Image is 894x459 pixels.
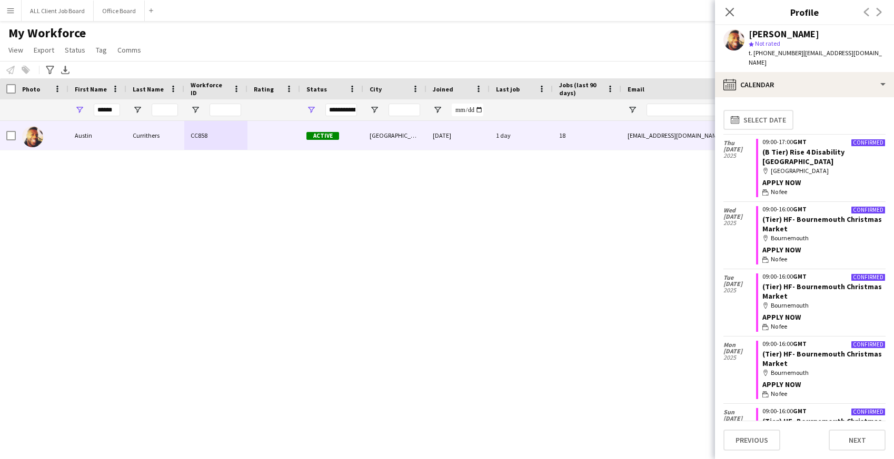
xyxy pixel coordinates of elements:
input: Joined Filter Input [452,104,483,116]
button: Select date [723,110,793,130]
span: 2025 [723,220,756,226]
span: No fee [771,187,787,197]
button: Open Filter Menu [133,105,142,115]
span: Thu [723,140,756,146]
span: Tue [723,274,756,281]
div: Confirmed [851,273,886,281]
button: Next [829,430,886,451]
a: Comms [113,43,145,57]
a: Tag [92,43,111,57]
span: Export [34,45,54,55]
button: Office Board [94,1,145,21]
span: Comms [117,45,141,55]
span: No fee [771,254,787,264]
span: Tag [96,45,107,55]
span: Rating [254,85,274,93]
div: CC858 [184,121,247,150]
input: Email Filter Input [647,104,826,116]
app-action-btn: Advanced filters [44,64,56,76]
input: Last Name Filter Input [152,104,178,116]
div: Calendar [715,72,894,97]
div: 09:00-16:00 [762,408,886,414]
div: Confirmed [851,408,886,416]
a: View [4,43,27,57]
a: (Tier) HF- Bournemouth Christmas Market [762,282,882,301]
div: [PERSON_NAME] [749,29,819,39]
span: City [370,85,382,93]
div: Bournemouth [762,233,886,243]
span: View [8,45,23,55]
div: Confirmed [851,206,886,214]
span: Active [306,132,339,140]
a: (Tier) HF- Bournemouth Christmas Market [762,215,882,233]
a: Status [61,43,90,57]
span: 2025 [723,354,756,361]
span: First Name [75,85,107,93]
span: [DATE] [723,281,756,287]
button: ALL Client Job Board [22,1,94,21]
span: GMT [793,407,807,415]
div: [GEOGRAPHIC_DATA] [363,121,426,150]
div: 1 day [490,121,553,150]
a: Export [29,43,58,57]
span: Jobs (last 90 days) [559,81,602,97]
span: GMT [793,340,807,348]
div: 09:00-16:00 [762,273,886,280]
div: Confirmed [851,139,886,147]
div: Confirmed [851,341,886,349]
span: [DATE] [723,348,756,354]
div: APPLY NOW [762,178,886,187]
div: [DATE] [426,121,490,150]
span: 2025 [723,152,756,159]
span: t. [PHONE_NUMBER] [749,49,803,57]
div: 09:00-16:00 [762,341,886,347]
a: (Tier) HF- Bournemouth Christmas Market [762,349,882,368]
span: Photo [22,85,40,93]
button: Previous [723,430,780,451]
span: Email [628,85,644,93]
span: GMT [793,272,807,280]
div: 09:00-17:00 [762,139,886,145]
span: Not rated [755,39,780,47]
span: Status [306,85,327,93]
span: Last job [496,85,520,93]
div: APPLY NOW [762,245,886,254]
span: | [EMAIL_ADDRESS][DOMAIN_NAME] [749,49,882,66]
span: [DATE] [723,415,756,422]
h3: Profile [715,5,894,19]
button: Open Filter Menu [433,105,442,115]
span: [DATE] [723,213,756,220]
span: Workforce ID [191,81,229,97]
span: GMT [793,205,807,213]
div: [EMAIL_ADDRESS][DOMAIN_NAME] [621,121,832,150]
span: Status [65,45,85,55]
div: APPLY NOW [762,312,886,322]
button: Open Filter Menu [306,105,316,115]
img: Austin Currithers [22,126,43,147]
div: Bournemouth [762,368,886,378]
div: Currithers [126,121,184,150]
div: Bournemouth [762,301,886,310]
span: GMT [793,138,807,146]
button: Open Filter Menu [628,105,637,115]
input: Workforce ID Filter Input [210,104,241,116]
a: (B Tier) Rise 4 Disability [GEOGRAPHIC_DATA] [762,147,845,166]
a: (Tier) HF- Bournemouth Christmas Market [762,416,882,435]
div: Austin [68,121,126,150]
div: 09:00-16:00 [762,206,886,212]
input: First Name Filter Input [94,104,120,116]
span: Joined [433,85,453,93]
span: [DATE] [723,146,756,152]
app-action-btn: Export XLSX [59,64,72,76]
div: [GEOGRAPHIC_DATA] [762,166,886,176]
span: No fee [771,389,787,399]
input: City Filter Input [389,104,420,116]
span: My Workforce [8,25,86,41]
span: 2025 [723,287,756,293]
span: Mon [723,342,756,348]
button: Open Filter Menu [191,105,200,115]
span: Last Name [133,85,164,93]
span: Wed [723,207,756,213]
div: 18 [553,121,621,150]
button: Open Filter Menu [75,105,84,115]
